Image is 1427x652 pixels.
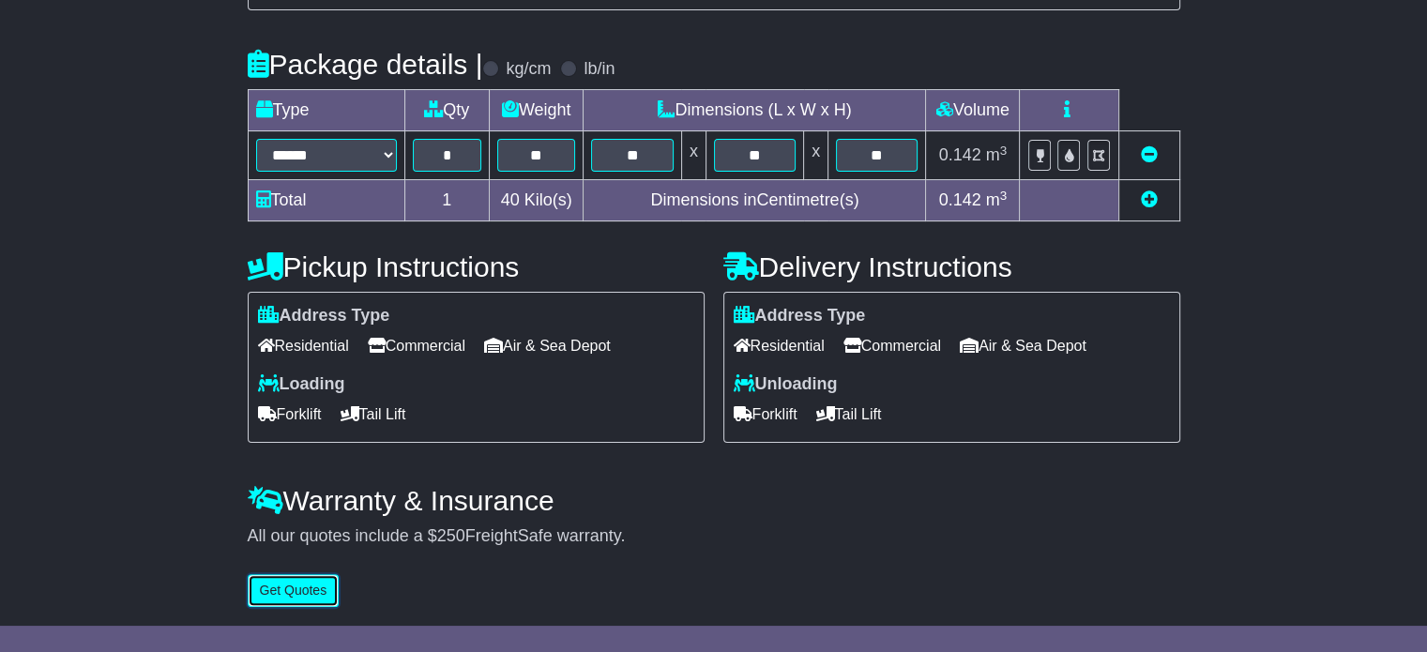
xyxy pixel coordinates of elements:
td: 1 [404,180,489,221]
span: Commercial [843,331,941,360]
label: Unloading [734,374,838,395]
span: Tail Lift [341,400,406,429]
span: Commercial [368,331,465,360]
label: kg/cm [506,59,551,80]
td: Total [248,180,404,221]
td: Weight [489,90,584,131]
span: Forklift [734,400,797,429]
td: Qty [404,90,489,131]
a: Remove this item [1141,145,1158,164]
sup: 3 [1000,189,1008,203]
td: Dimensions (L x W x H) [584,90,926,131]
span: Tail Lift [816,400,882,429]
span: 250 [437,526,465,545]
span: Residential [734,331,825,360]
sup: 3 [1000,144,1008,158]
td: Kilo(s) [489,180,584,221]
span: m [986,190,1008,209]
td: Volume [926,90,1020,131]
td: x [681,131,706,180]
div: All our quotes include a $ FreightSafe warranty. [248,526,1180,547]
span: 40 [501,190,520,209]
span: Air & Sea Depot [960,331,1086,360]
label: Address Type [734,306,866,326]
a: Add new item [1141,190,1158,209]
h4: Package details | [248,49,483,80]
h4: Delivery Instructions [723,251,1180,282]
h4: Warranty & Insurance [248,485,1180,516]
label: Loading [258,374,345,395]
td: Type [248,90,404,131]
span: Air & Sea Depot [484,331,611,360]
label: Address Type [258,306,390,326]
button: Get Quotes [248,574,340,607]
h4: Pickup Instructions [248,251,705,282]
td: Dimensions in Centimetre(s) [584,180,926,221]
label: lb/in [584,59,615,80]
td: x [804,131,828,180]
span: Forklift [258,400,322,429]
span: Residential [258,331,349,360]
span: 0.142 [939,190,981,209]
span: 0.142 [939,145,981,164]
span: m [986,145,1008,164]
